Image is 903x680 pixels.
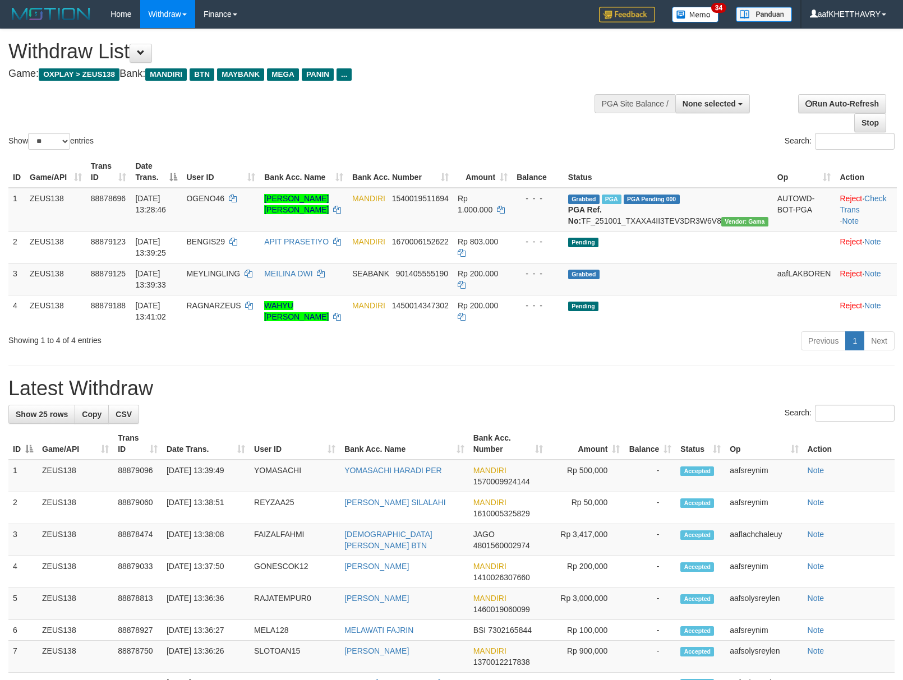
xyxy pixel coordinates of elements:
span: MEYLINGLING [186,269,240,278]
button: None selected [675,94,750,113]
a: [PERSON_NAME] [344,594,409,603]
a: Note [808,594,824,603]
a: Reject [840,194,862,203]
td: 2 [8,492,38,524]
a: [PERSON_NAME] [344,646,409,655]
span: Accepted [680,530,714,540]
td: 7 [8,641,38,673]
span: Copy 1460019060099 to clipboard [473,605,530,614]
span: OXPLAY > ZEUS138 [39,68,119,81]
img: MOTION_logo.png [8,6,94,22]
h1: Withdraw List [8,40,591,63]
span: Pending [568,302,598,311]
th: Game/API: activate to sort column ascending [25,156,86,188]
span: JAGO [473,530,495,539]
td: [DATE] 13:38:51 [162,492,250,524]
span: PANIN [302,68,334,81]
a: [PERSON_NAME] [PERSON_NAME] [264,194,329,214]
a: Previous [801,331,846,350]
span: ... [337,68,352,81]
span: 88879123 [91,237,126,246]
a: Next [864,331,895,350]
div: - - - [517,193,559,204]
td: aafsreynim [725,492,803,524]
td: · [835,231,897,263]
a: Run Auto-Refresh [798,94,886,113]
td: 3 [8,263,25,295]
span: Copy 1540019511694 to clipboard [392,194,449,203]
a: Note [842,216,859,225]
label: Search: [785,405,895,422]
th: Date Trans.: activate to sort column ascending [162,428,250,460]
span: Copy [82,410,102,419]
td: Rp 100,000 [547,620,624,641]
a: Note [808,466,824,475]
td: 4 [8,295,25,327]
td: aafsreynim [725,460,803,492]
span: Copy 7302165844 to clipboard [488,626,532,635]
td: 88878474 [113,524,162,556]
span: BENGIS29 [186,237,224,246]
a: Note [864,237,881,246]
td: 5 [8,588,38,620]
div: - - - [517,268,559,279]
span: SEABANK [352,269,389,278]
td: RAJATEMPUR0 [250,588,340,620]
td: ZEUS138 [25,263,86,295]
span: MAYBANK [217,68,264,81]
input: Search: [815,133,895,150]
a: Note [808,498,824,507]
th: User ID: activate to sort column ascending [182,156,260,188]
th: Amount: activate to sort column ascending [453,156,512,188]
a: 1 [845,331,864,350]
span: Rp 200.000 [458,269,498,278]
th: User ID: activate to sort column ascending [250,428,340,460]
b: PGA Ref. No: [568,205,602,225]
td: [DATE] 13:36:36 [162,588,250,620]
span: Accepted [680,466,714,476]
a: [PERSON_NAME] SILALAHI [344,498,446,507]
img: Button%20Memo.svg [672,7,719,22]
a: Stop [854,113,886,132]
td: 3 [8,524,38,556]
th: Action [835,156,897,188]
span: Copy 1670006152622 to clipboard [392,237,449,246]
select: Showentries [28,133,70,150]
span: RAGNARZEUS [186,301,241,310]
span: MANDIRI [473,594,506,603]
td: ZEUS138 [25,231,86,263]
td: AUTOWD-BOT-PGA [773,188,836,232]
span: Accepted [680,498,714,508]
td: ZEUS138 [38,460,113,492]
a: MELAWATI FAJRIN [344,626,413,635]
td: 4 [8,556,38,588]
span: MANDIRI [473,498,506,507]
th: Op: activate to sort column ascending [725,428,803,460]
td: - [624,556,676,588]
a: YOMASACHI HARADI PER [344,466,441,475]
span: Accepted [680,594,714,604]
td: ZEUS138 [38,524,113,556]
td: - [624,588,676,620]
td: Rp 3,417,000 [547,524,624,556]
a: [PERSON_NAME] [344,562,409,571]
td: ZEUS138 [25,188,86,232]
img: Feedback.jpg [599,7,655,22]
td: - [624,492,676,524]
label: Show entries [8,133,94,150]
span: Copy 1370012217838 to clipboard [473,658,530,667]
th: Bank Acc. Number: activate to sort column ascending [469,428,547,460]
td: 88879096 [113,460,162,492]
th: Op: activate to sort column ascending [773,156,836,188]
td: 1 [8,188,25,232]
a: Note [808,530,824,539]
span: Grabbed [568,195,600,204]
div: Showing 1 to 4 of 4 entries [8,330,368,346]
td: FAIZALFAHMI [250,524,340,556]
td: 88878927 [113,620,162,641]
td: 1 [8,460,38,492]
td: - [624,641,676,673]
a: [DEMOGRAPHIC_DATA][PERSON_NAME] BTN [344,530,432,550]
span: MEGA [267,68,299,81]
span: Grabbed [568,270,600,279]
